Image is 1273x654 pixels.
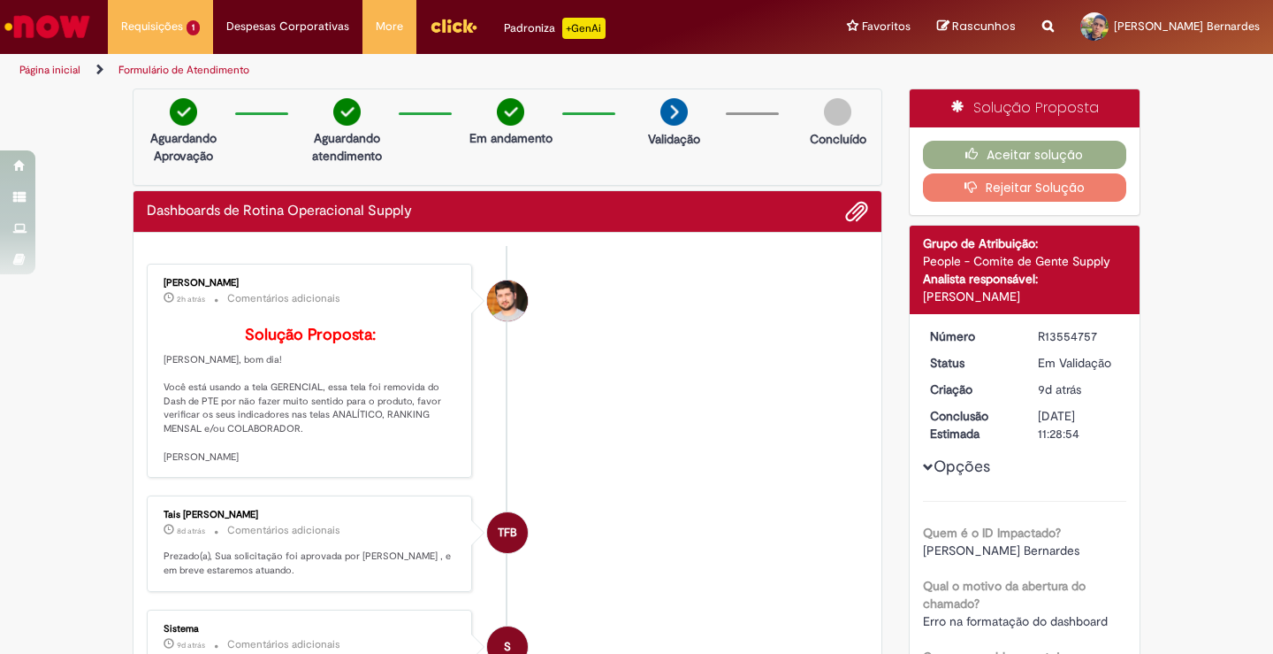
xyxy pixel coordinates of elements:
b: Quem é o ID Impactado? [923,525,1061,541]
img: check-circle-green.png [170,98,197,126]
span: 2h atrás [177,294,205,304]
p: +GenAi [562,18,606,39]
img: check-circle-green.png [497,98,524,126]
span: 1 [187,20,200,35]
p: Aguardando atendimento [304,129,390,165]
div: R13554757 [1038,327,1120,345]
img: click_logo_yellow_360x200.png [430,12,477,39]
div: [DATE] 11:28:54 [1038,407,1120,442]
span: TFB [498,512,517,554]
p: Aguardando Aprovação [141,129,226,165]
time: 22/09/2025 11:50:23 [177,640,205,650]
div: People - Comite de Gente Supply [923,252,1127,270]
time: 22/09/2025 17:28:54 [177,526,205,536]
span: Rascunhos [952,18,1016,35]
a: Rascunhos [937,19,1016,35]
dt: Criação [917,381,1025,398]
p: Validação [648,130,700,148]
img: ServiceNow [2,9,93,44]
dt: Status [917,354,1025,372]
img: img-circle-grey.png [824,98,851,126]
span: 9d atrás [1038,381,1081,397]
a: Página inicial [19,63,80,77]
p: Em andamento [469,129,553,147]
small: Comentários adicionais [227,637,340,652]
div: [PERSON_NAME] [164,278,458,289]
span: More [376,18,403,35]
div: Bruno Gusmao Oliveira [487,281,528,321]
p: [PERSON_NAME], bom dia! Você está usando a tela GERENCIAL, essa tela foi removida do Dash de PTE ... [164,327,458,464]
p: Prezado(a), Sua solicitação foi aprovada por [PERSON_NAME] , e em breve estaremos atuando. [164,550,458,577]
a: Formulário de Atendimento [118,63,249,77]
dt: Número [917,327,1025,345]
button: Adicionar anexos [845,200,868,223]
div: 22/09/2025 11:50:08 [1038,381,1120,398]
button: Aceitar solução [923,141,1127,169]
small: Comentários adicionais [227,523,340,538]
ul: Trilhas de página [13,54,835,87]
span: [PERSON_NAME] Bernardes [1114,19,1260,34]
b: Solução Proposta: [245,325,376,345]
p: Concluído [810,130,866,148]
span: Requisições [121,18,183,35]
div: Padroniza [504,18,606,39]
span: Favoritos [862,18,911,35]
button: Rejeitar Solução [923,173,1127,202]
img: check-circle-green.png [333,98,361,126]
small: Comentários adicionais [227,291,340,306]
time: 30/09/2025 11:16:10 [177,294,205,304]
div: Grupo de Atribuição: [923,235,1127,252]
img: arrow-next.png [660,98,688,126]
span: [PERSON_NAME] Bernardes [923,542,1079,558]
time: 22/09/2025 11:50:08 [1038,381,1081,397]
dt: Conclusão Estimada [917,407,1025,442]
div: Analista responsável: [923,270,1127,288]
div: Tais Folhadella Barbosa Bellagamba [487,512,528,553]
div: Em Validação [1038,354,1120,372]
span: 9d atrás [177,640,205,650]
span: 8d atrás [177,526,205,536]
b: Qual o motivo da abertura do chamado? [923,578,1086,612]
div: [PERSON_NAME] [923,288,1127,305]
span: Erro na formatação do dashboard [923,613,1108,629]
h2: Dashboards de Rotina Operacional Supply Histórico de tíquete [147,204,412,219]
div: Solução Proposta [910,89,1140,127]
div: Tais [PERSON_NAME] [164,510,458,520]
span: Despesas Corporativas [226,18,349,35]
div: Sistema [164,624,458,635]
